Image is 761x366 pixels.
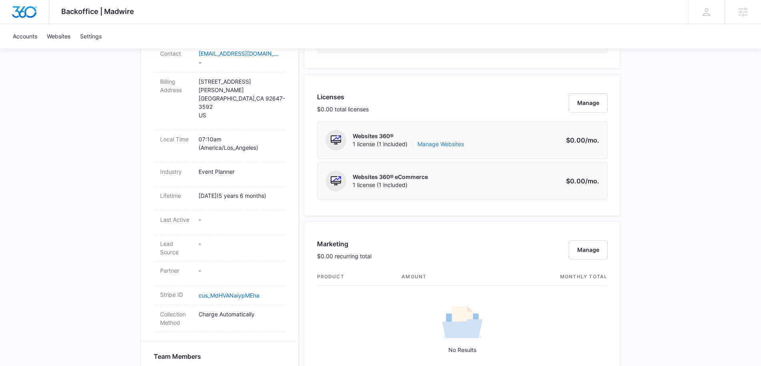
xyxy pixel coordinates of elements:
div: IndustryEvent Planner [154,163,286,187]
a: Websites [42,24,75,48]
p: [DATE] ( 5 years 6 months ) [199,191,279,200]
p: 07:10am ( America/Los_Angeles ) [199,135,279,152]
p: Websites 360® eCommerce [353,173,428,181]
p: $0.00 recurring total [317,252,371,260]
dd: - [199,41,279,67]
p: $0.00 total licenses [317,105,369,113]
div: Partner- [154,261,286,286]
a: Accounts [8,24,42,48]
span: Backoffice | Madwire [61,7,134,16]
a: [EMAIL_ADDRESS][DOMAIN_NAME] [199,49,279,58]
div: Lead Source- [154,235,286,261]
dt: Industry [160,167,192,176]
dt: Stripe ID [160,290,192,299]
dt: Last Active [160,215,192,224]
button: Manage [569,240,608,259]
h3: Marketing [317,239,371,249]
div: Billing Contact[PERSON_NAME][EMAIL_ADDRESS][DOMAIN_NAME]- [154,36,286,72]
span: Team Members [154,352,201,361]
span: /mo. [585,136,599,144]
div: Collection MethodCharge Automatically [154,305,286,332]
th: product [317,268,396,286]
p: - [199,215,279,224]
img: No Results [442,304,482,344]
span: 1 license (1 included) [353,140,464,148]
dt: Billing Contact [160,41,192,58]
th: monthly total [482,268,607,286]
dt: Partner [160,266,192,275]
p: No Results [317,346,607,354]
p: - [199,266,279,275]
h3: Licenses [317,92,369,102]
p: $0.00 [562,176,599,186]
button: Manage [569,93,608,113]
th: amount [395,268,482,286]
div: Stripe IDcus_MdHVANaiypMEha [154,286,286,305]
dt: Billing Address [160,77,192,94]
dt: Collection Method [160,310,192,327]
a: Manage Websites [418,140,464,148]
p: - [199,239,279,248]
dt: Lead Source [160,239,192,256]
dt: Lifetime [160,191,192,200]
p: Websites 360® [353,132,464,140]
span: 1 license (1 included) [353,181,428,189]
p: Charge Automatically [199,310,279,318]
div: Local Time07:10am (America/Los_Angeles) [154,130,286,163]
p: Event Planner [199,167,279,176]
div: Billing Address[STREET_ADDRESS][PERSON_NAME][GEOGRAPHIC_DATA],CA 92647-3592US [154,72,286,130]
dt: Local Time [160,135,192,143]
span: /mo. [585,177,599,185]
a: cus_MdHVANaiypMEha [199,292,259,299]
div: Lifetime[DATE](5 years 6 months) [154,187,286,211]
p: $0.00 [562,135,599,145]
p: [STREET_ADDRESS][PERSON_NAME] [GEOGRAPHIC_DATA] , CA 92647-3592 US [199,77,279,119]
a: Settings [75,24,106,48]
div: Last Active- [154,211,286,235]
